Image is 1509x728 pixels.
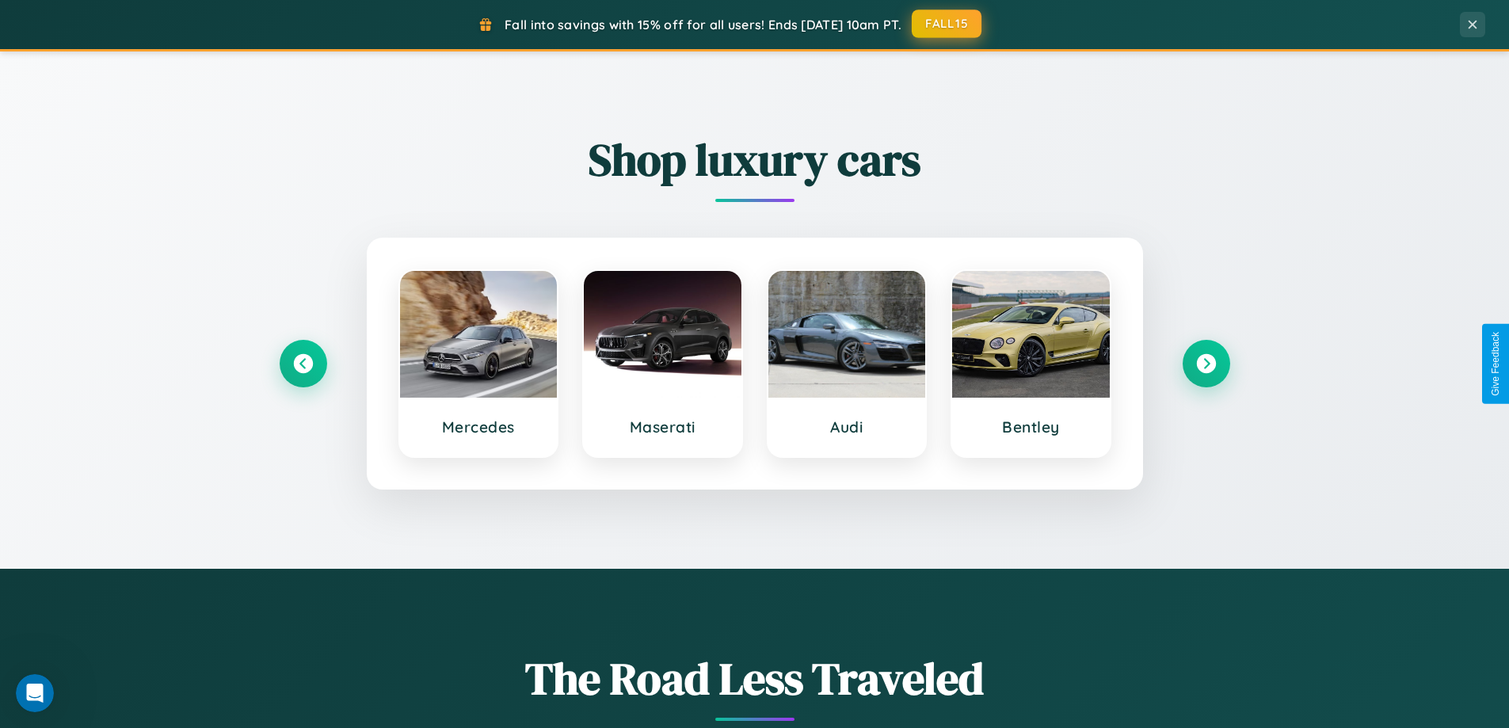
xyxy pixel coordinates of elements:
span: Fall into savings with 15% off for all users! Ends [DATE] 10am PT. [505,17,901,32]
button: FALL15 [912,10,981,38]
h1: The Road Less Traveled [280,648,1230,709]
div: Give Feedback [1490,332,1501,396]
h2: Shop luxury cars [280,129,1230,190]
h3: Bentley [968,417,1094,436]
iframe: Intercom live chat [16,674,54,712]
h3: Maserati [600,417,726,436]
h3: Mercedes [416,417,542,436]
h3: Audi [784,417,910,436]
